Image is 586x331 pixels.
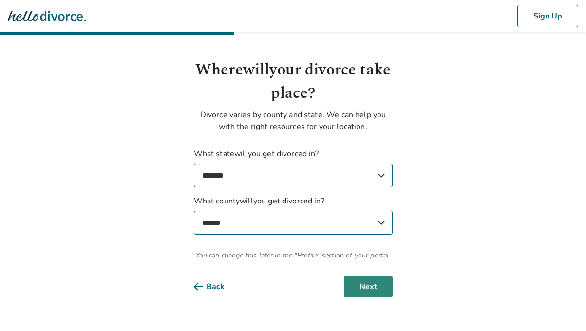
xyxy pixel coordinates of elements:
[8,6,86,26] img: Hello Divorce Logo
[344,276,393,297] button: Next
[537,284,586,331] iframe: Chat Widget
[194,109,393,132] p: Divorce varies by county and state. We can help you with the right resources for your location.
[517,5,578,27] button: Sign Up
[194,148,393,187] label: What state will you get divorced in?
[194,195,393,235] label: What county will you get divorced in?
[194,211,393,235] select: What countywillyou get divorced in?
[194,250,393,260] span: You can change this later in the "Profile" section of your portal.
[194,164,393,187] select: What statewillyou get divorced in?
[194,276,240,297] button: Back
[194,58,393,105] h1: Where will your divorce take place?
